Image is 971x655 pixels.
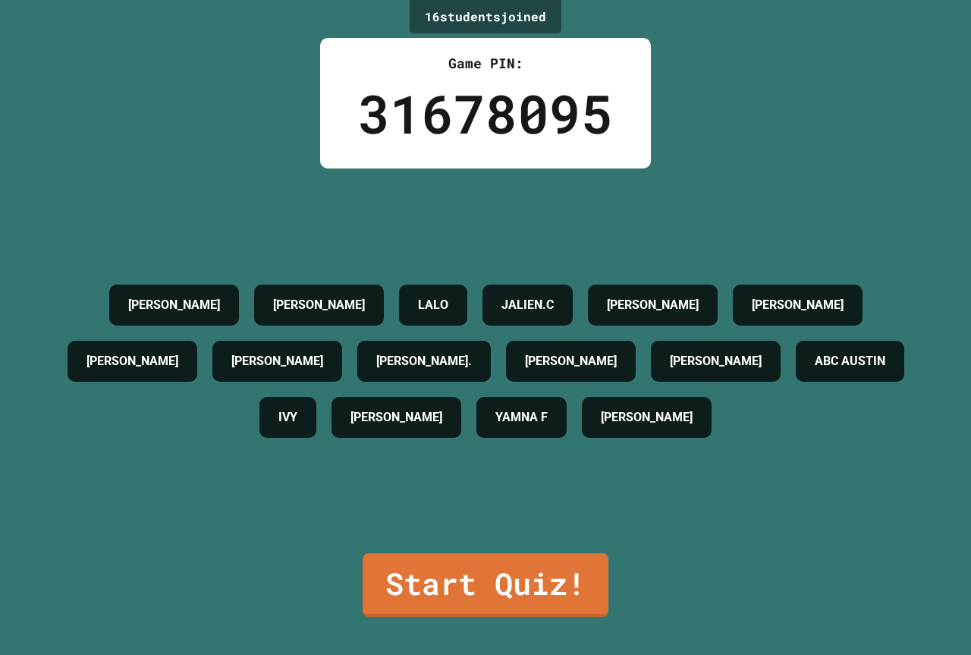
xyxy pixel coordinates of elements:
[350,408,442,427] h4: [PERSON_NAME]
[231,352,323,370] h4: [PERSON_NAME]
[752,296,844,314] h4: [PERSON_NAME]
[601,408,693,427] h4: [PERSON_NAME]
[278,408,297,427] h4: IVY
[358,53,613,74] div: Game PIN:
[128,296,220,314] h4: [PERSON_NAME]
[815,352,885,370] h4: ABC AUSTIN
[418,296,448,314] h4: LALO
[670,352,762,370] h4: [PERSON_NAME]
[86,352,178,370] h4: [PERSON_NAME]
[273,296,365,314] h4: [PERSON_NAME]
[376,352,472,370] h4: [PERSON_NAME].
[495,408,548,427] h4: YAMNA F
[607,296,699,314] h4: [PERSON_NAME]
[363,553,608,617] a: Start Quiz!
[501,296,554,314] h4: JALIEN.C
[525,352,617,370] h4: [PERSON_NAME]
[358,74,613,153] div: 31678095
